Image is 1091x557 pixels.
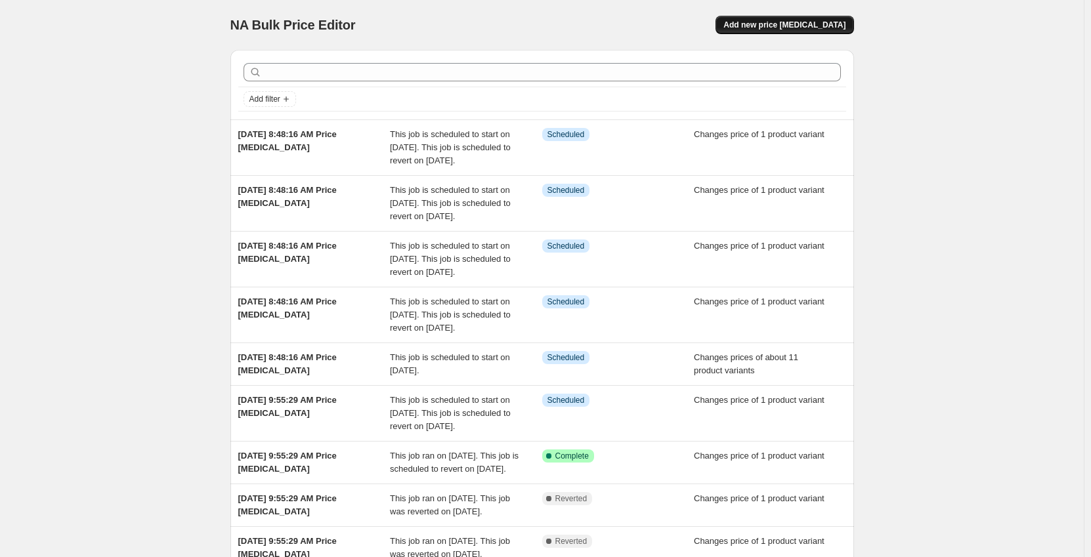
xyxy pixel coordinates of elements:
[547,185,585,196] span: Scheduled
[547,129,585,140] span: Scheduled
[694,536,824,546] span: Changes price of 1 product variant
[238,493,337,516] span: [DATE] 9:55:29 AM Price [MEDICAL_DATA]
[244,91,296,107] button: Add filter
[555,536,588,547] span: Reverted
[249,94,280,104] span: Add filter
[555,451,589,461] span: Complete
[390,395,511,431] span: This job is scheduled to start on [DATE]. This job is scheduled to revert on [DATE].
[238,129,337,152] span: [DATE] 8:48:16 AM Price [MEDICAL_DATA]
[547,297,585,307] span: Scheduled
[390,185,511,221] span: This job is scheduled to start on [DATE]. This job is scheduled to revert on [DATE].
[694,297,824,306] span: Changes price of 1 product variant
[390,297,511,333] span: This job is scheduled to start on [DATE]. This job is scheduled to revert on [DATE].
[390,352,510,375] span: This job is scheduled to start on [DATE].
[694,451,824,461] span: Changes price of 1 product variant
[723,20,845,30] span: Add new price [MEDICAL_DATA]
[238,241,337,264] span: [DATE] 8:48:16 AM Price [MEDICAL_DATA]
[694,241,824,251] span: Changes price of 1 product variant
[390,129,511,165] span: This job is scheduled to start on [DATE]. This job is scheduled to revert on [DATE].
[238,297,337,320] span: [DATE] 8:48:16 AM Price [MEDICAL_DATA]
[238,185,337,208] span: [DATE] 8:48:16 AM Price [MEDICAL_DATA]
[555,493,588,504] span: Reverted
[238,395,337,418] span: [DATE] 9:55:29 AM Price [MEDICAL_DATA]
[547,395,585,405] span: Scheduled
[694,129,824,139] span: Changes price of 1 product variant
[390,493,510,516] span: This job ran on [DATE]. This job was reverted on [DATE].
[238,352,337,375] span: [DATE] 8:48:16 AM Price [MEDICAL_DATA]
[694,493,824,503] span: Changes price of 1 product variant
[390,451,519,474] span: This job ran on [DATE]. This job is scheduled to revert on [DATE].
[694,395,824,405] span: Changes price of 1 product variant
[230,18,356,32] span: NA Bulk Price Editor
[547,241,585,251] span: Scheduled
[694,352,798,375] span: Changes prices of about 11 product variants
[238,451,337,474] span: [DATE] 9:55:29 AM Price [MEDICAL_DATA]
[694,185,824,195] span: Changes price of 1 product variant
[547,352,585,363] span: Scheduled
[390,241,511,277] span: This job is scheduled to start on [DATE]. This job is scheduled to revert on [DATE].
[716,16,853,34] button: Add new price [MEDICAL_DATA]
